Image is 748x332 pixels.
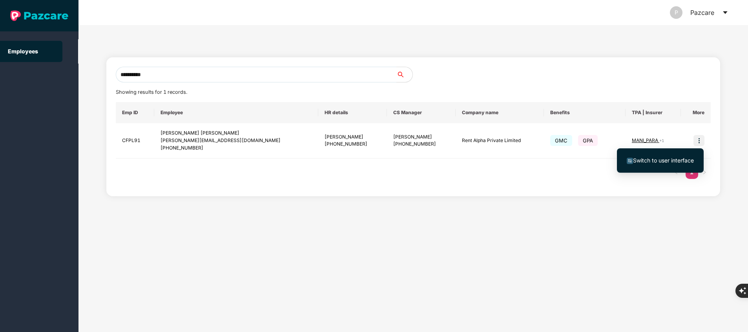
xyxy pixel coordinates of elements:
[456,102,544,123] th: Company name
[396,67,413,82] button: search
[393,133,449,141] div: [PERSON_NAME]
[116,89,187,95] span: Showing results for 1 records.
[116,102,154,123] th: Emp ID
[161,144,312,152] div: [PHONE_NUMBER]
[8,48,38,55] a: Employees
[161,137,312,144] div: [PERSON_NAME][EMAIL_ADDRESS][DOMAIN_NAME]
[325,133,381,141] div: [PERSON_NAME]
[633,157,694,164] span: Switch to user interface
[456,123,544,159] td: Rent Alpha Private Limited
[722,9,728,16] span: caret-down
[578,135,598,146] span: GPA
[116,123,154,159] td: CFPL91
[702,170,707,175] span: right
[396,71,412,78] span: search
[627,158,633,164] img: svg+xml;base64,PHN2ZyB4bWxucz0iaHR0cDovL3d3dy53My5vcmcvMjAwMC9zdmciIHdpZHRoPSIxNiIgaGVpZ2h0PSIxNi...
[393,140,449,148] div: [PHONE_NUMBER]
[698,166,711,179] li: Next Page
[632,137,659,143] span: MANI_PARA
[154,102,319,123] th: Employee
[681,102,711,123] th: More
[550,135,572,146] span: GMC
[387,102,456,123] th: CS Manager
[659,138,664,143] span: + 1
[161,130,312,137] div: [PERSON_NAME] [PERSON_NAME]
[626,102,681,123] th: TPA | Insurer
[675,6,678,19] span: P
[693,135,704,146] img: icon
[325,140,381,148] div: [PHONE_NUMBER]
[544,102,626,123] th: Benefits
[698,166,711,179] button: right
[318,102,387,123] th: HR details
